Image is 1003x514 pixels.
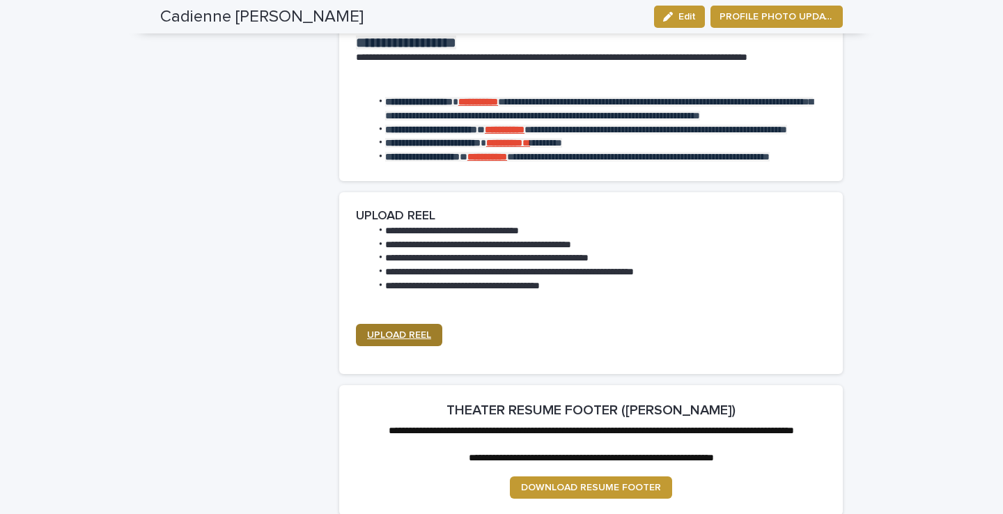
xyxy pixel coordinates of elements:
h2: THEATER RESUME FOOTER ([PERSON_NAME]) [446,402,736,419]
a: DOWNLOAD RESUME FOOTER [510,476,672,499]
h2: UPLOAD REEL [356,209,435,224]
span: PROFILE PHOTO UPDATE [720,10,834,24]
h2: Cadienne [PERSON_NAME] [160,7,364,27]
a: UPLOAD REEL [356,324,442,346]
span: DOWNLOAD RESUME FOOTER [521,483,661,492]
span: UPLOAD REEL [367,330,431,340]
span: Edit [678,12,696,22]
button: PROFILE PHOTO UPDATE [710,6,843,28]
button: Edit [654,6,705,28]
